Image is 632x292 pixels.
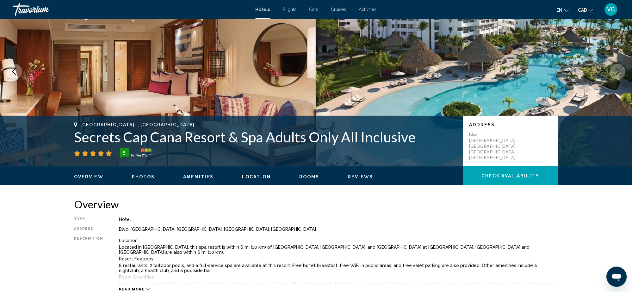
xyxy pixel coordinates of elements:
[578,8,587,13] span: CAD
[74,174,103,180] button: Overview
[120,148,152,158] img: trustyou-badge-hor.svg
[578,5,593,15] button: Change currency
[132,174,155,180] button: Photos
[482,174,540,179] span: Check Availability
[119,287,150,292] button: Read more
[119,263,558,273] p: 8 restaurants, 2 outdoor pools, and a full-service spa are available at this resort. Free buffet ...
[299,174,319,180] button: Rooms
[80,122,195,127] span: [GEOGRAPHIC_DATA], , [GEOGRAPHIC_DATA]
[607,267,627,287] iframe: Button to launch messaging window
[348,174,373,180] button: Reviews
[331,7,346,12] a: Cruises
[557,8,563,13] span: en
[74,217,103,222] div: Type
[557,5,569,15] button: Change language
[283,7,297,12] a: Flights
[119,217,558,222] div: Hotel
[603,3,619,16] button: User Menu
[469,122,552,127] p: Address
[74,227,103,232] div: Address
[119,256,558,261] p: Resort Features
[119,245,558,255] p: Located in [GEOGRAPHIC_DATA], this spa resort is within 6 mi (10 km) of [GEOGRAPHIC_DATA], [GEOGR...
[119,238,558,243] p: Location
[309,7,319,12] a: Cars
[183,174,214,180] button: Amenities
[118,149,131,157] div: 5
[607,6,615,13] span: VC
[119,227,558,232] div: Blvd. [GEOGRAPHIC_DATA] [GEOGRAPHIC_DATA], [GEOGRAPHIC_DATA], [GEOGRAPHIC_DATA]
[74,236,103,284] div: Description
[119,287,145,291] span: Read more
[6,64,22,80] button: Previous image
[256,7,270,12] a: Hotels
[463,166,558,185] button: Check Availability
[242,174,271,180] button: Location
[13,3,249,16] a: Travorium
[610,64,626,80] button: Next image
[359,7,377,12] a: Activities
[469,132,520,160] p: Blvd. [GEOGRAPHIC_DATA] [GEOGRAPHIC_DATA], [GEOGRAPHIC_DATA], [GEOGRAPHIC_DATA]
[74,198,558,211] h2: Overview
[74,129,457,145] h1: Secrets Cap Cana Resort & Spa Adults Only All Inclusive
